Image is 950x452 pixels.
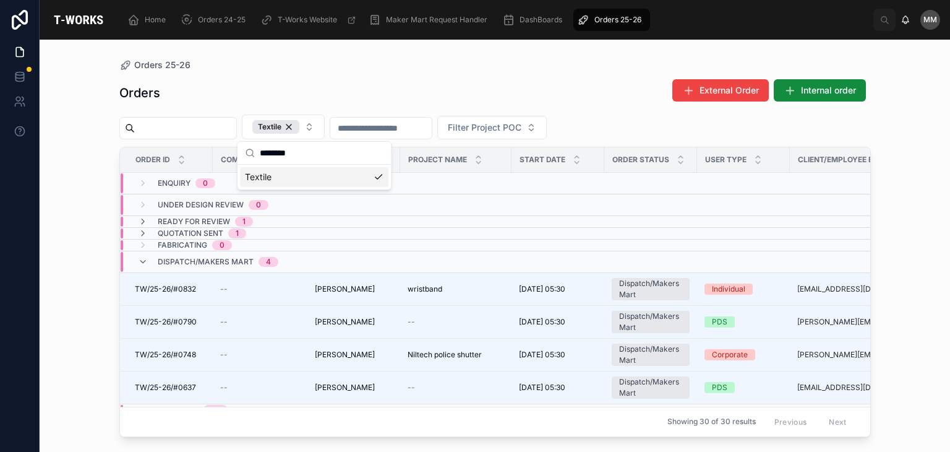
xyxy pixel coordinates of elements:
a: -- [220,284,300,294]
span: [DATE] 05:30 [519,317,565,327]
span: [PERSON_NAME] [315,350,375,360]
a: wristband [408,284,504,294]
span: Showing 30 of 30 results [667,417,756,427]
div: scrollable content [118,6,873,33]
span: Orders 25-26 [134,59,190,71]
a: -- [408,383,504,393]
div: 1 [236,228,239,238]
span: -- [220,383,228,393]
span: [DATE] 05:30 [519,383,565,393]
div: 0 [203,178,208,188]
span: Order Status [612,155,669,165]
div: Individual [712,284,745,295]
a: Dispatch/Makers Mart [612,376,690,399]
a: -- [408,317,504,327]
span: -- [220,284,228,294]
a: [DATE] 05:30 [519,350,597,360]
span: TW/25-26/#0832 [135,284,196,294]
div: Dispatch/Makers Mart [619,311,682,333]
a: [DATE] 05:30 [519,284,597,294]
span: Client/Employee Email [798,155,891,165]
a: PDS [704,316,782,328]
span: Internal order [801,84,856,97]
a: [DATE] 05:30 [519,383,597,393]
div: Dispatch/Makers Mart [619,278,682,300]
a: -- [220,383,300,393]
a: T-Works Website [257,9,362,31]
a: TW/25-26/#0832 [135,284,205,294]
span: T-Works Website [278,15,337,25]
button: Select Button [242,115,325,139]
span: wristband [408,284,442,294]
span: -- [408,383,415,393]
a: DashBoards [499,9,571,31]
div: Dispatch/Makers Mart [619,344,682,366]
span: Niltech police shutter [408,350,482,360]
button: External Order [672,79,769,102]
span: [DATE] 05:30 [519,284,565,294]
span: Ready for Review [158,217,230,227]
span: External Order [700,84,759,97]
a: TW/25-26/#0790 [135,317,205,327]
span: Orders 25-26 [594,15,641,25]
span: Project Name [408,155,467,165]
a: Dispatch/Makers Mart [612,344,690,366]
span: DashBoards [520,15,562,25]
a: [EMAIL_ADDRESS][DOMAIN_NAME] [797,383,907,393]
a: Corporate [704,349,782,360]
span: Enquiry [158,178,190,188]
span: Filter Project POC [448,121,521,134]
button: Select Button [437,116,547,139]
a: [PERSON_NAME] [315,284,393,294]
span: TW/25-26/#0637 [135,383,196,393]
a: Individual [704,284,782,295]
a: -- [220,350,300,360]
span: -- [408,317,415,327]
div: Corporate [712,349,748,360]
a: Home [124,9,174,31]
a: -- [220,317,300,327]
a: [PERSON_NAME][EMAIL_ADDRESS][DOMAIN_NAME] [797,317,907,327]
span: [PERSON_NAME] [315,284,375,294]
span: Start Date [520,155,565,165]
a: [PERSON_NAME] [315,383,393,393]
a: [PERSON_NAME] [315,350,393,360]
a: Orders 24-25 [177,9,254,31]
div: 0 [220,240,225,250]
div: 1 [242,217,246,227]
button: Unselect TEXTILE [252,120,299,134]
span: -- [220,350,228,360]
span: [PERSON_NAME] [315,317,375,327]
a: TW/25-26/#0637 [135,383,205,393]
div: 0 [256,200,261,210]
a: Orders 25-26 [573,9,650,31]
a: Dispatch/Makers Mart [612,278,690,300]
a: TW/25-26/#0748 [135,350,205,360]
div: Textile [252,120,299,134]
a: [EMAIL_ADDRESS][DOMAIN_NAME] [797,284,907,294]
button: Internal order [774,79,866,102]
span: Maker Mart Request Handler [386,15,487,25]
a: Dispatch/Makers Mart [612,311,690,333]
span: TW/25-26/#0790 [135,317,197,327]
a: [PERSON_NAME] [315,317,393,327]
span: -- [220,317,228,327]
span: Quotation Sent [158,228,223,238]
a: [PERSON_NAME][EMAIL_ADDRESS][DOMAIN_NAME] [797,350,907,360]
div: 4 [266,257,271,267]
span: [DATE] 05:30 [519,350,565,360]
span: Company Name [221,155,284,165]
div: PDS [712,316,727,328]
span: User Type [705,155,747,165]
span: Orders 24-25 [198,15,246,25]
div: Dispatch/Makers Mart [619,376,682,399]
span: Fabricating [158,240,207,250]
a: Orders 25-26 [119,59,190,71]
span: Order ID [135,155,170,165]
div: Suggestions [237,165,391,189]
span: [PERSON_NAME] [315,383,375,393]
a: PDS [704,382,782,393]
a: Niltech police shutter [408,350,504,360]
